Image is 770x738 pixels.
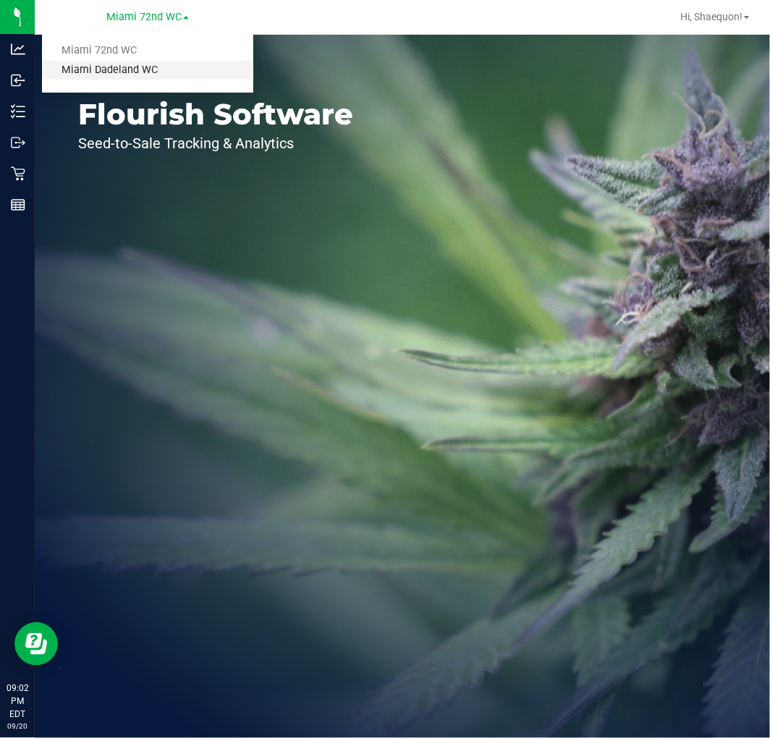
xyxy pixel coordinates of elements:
[42,41,253,61] a: Miami 72nd WC
[106,11,182,23] span: Miami 72nd WC
[11,42,25,56] inline-svg: Analytics
[11,104,25,119] inline-svg: Inventory
[42,61,253,80] a: Miami Dadeland WC
[7,682,28,721] p: 09:02 PM EDT
[680,11,742,22] span: Hi, Shaequon!
[11,198,25,212] inline-svg: Reports
[11,166,25,181] inline-svg: Retail
[78,100,353,129] p: Flourish Software
[7,721,28,731] p: 09/20
[11,73,25,88] inline-svg: Inbound
[11,135,25,150] inline-svg: Outbound
[78,136,353,150] p: Seed-to-Sale Tracking & Analytics
[14,622,58,666] iframe: Resource center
